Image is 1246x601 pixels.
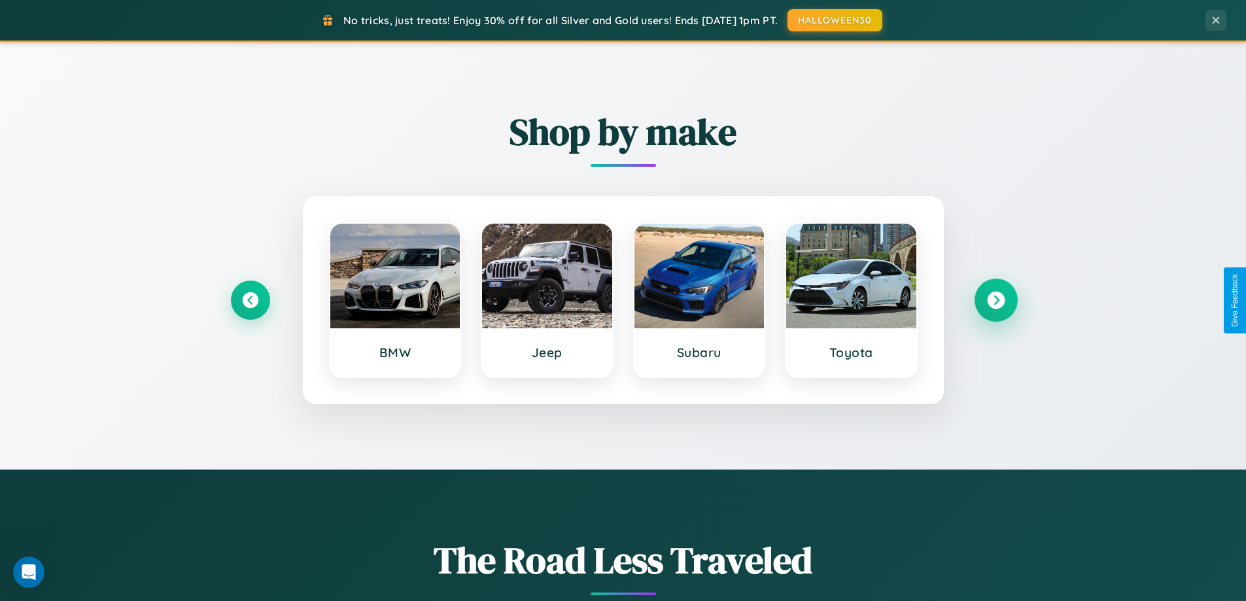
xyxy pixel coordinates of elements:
h3: Jeep [495,345,599,360]
h1: The Road Less Traveled [231,535,1016,585]
h2: Shop by make [231,107,1016,157]
div: Give Feedback [1230,274,1239,327]
span: No tricks, just treats! Enjoy 30% off for all Silver and Gold users! Ends [DATE] 1pm PT. [343,14,778,27]
h3: BMW [343,345,447,360]
button: HALLOWEEN30 [787,9,882,31]
h3: Subaru [648,345,752,360]
h3: Toyota [799,345,903,360]
iframe: Intercom live chat [13,557,44,588]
